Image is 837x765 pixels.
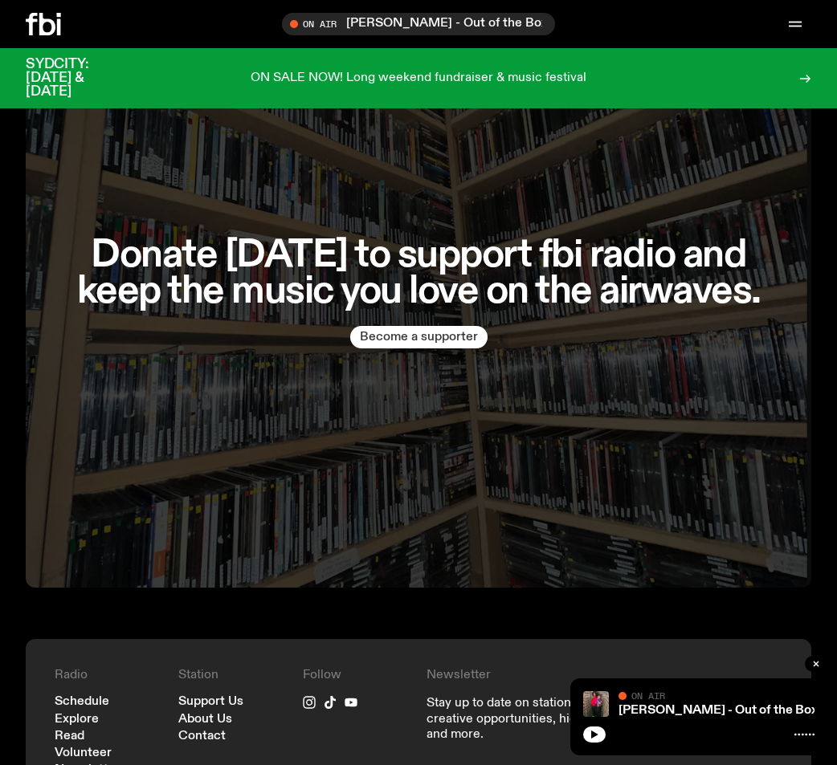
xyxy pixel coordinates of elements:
[55,730,84,743] a: Read
[619,704,818,717] a: [PERSON_NAME] - Out of the Box
[631,690,665,701] span: On Air
[427,668,659,683] h4: Newsletter
[55,696,109,708] a: Schedule
[178,730,226,743] a: Contact
[26,58,129,99] h3: SYDCITY: [DATE] & [DATE]
[583,691,609,717] img: Matt Do & Zion Garcia
[178,668,286,683] h4: Station
[55,668,162,683] h4: Radio
[178,696,243,708] a: Support Us
[55,714,99,726] a: Explore
[178,714,232,726] a: About Us
[427,696,659,743] p: Stay up to date on station news, creative opportunities, highlights, perks and more.
[350,326,488,348] button: Become a supporter
[71,238,766,310] h2: Donate [DATE] to support fbi radio and keep the music you love on the airwaves.
[282,13,555,35] button: On Air[PERSON_NAME] - Out of the Box
[55,747,112,759] a: Volunteer
[251,71,586,86] p: ON SALE NOW! Long weekend fundraiser & music festival
[303,668,410,683] h4: Follow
